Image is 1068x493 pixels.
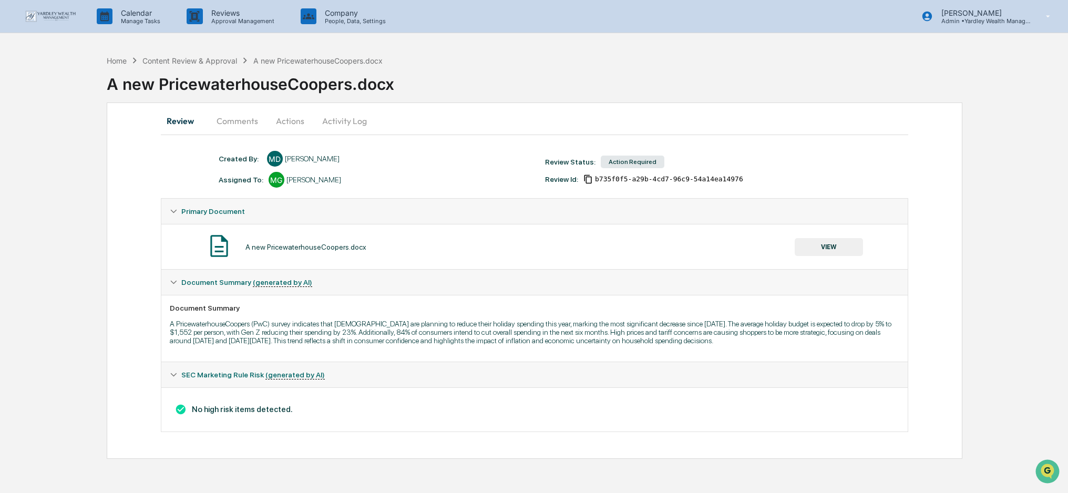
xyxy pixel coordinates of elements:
p: A PricewaterhouseCoopers (PwC) survey indicates that [DEMOGRAPHIC_DATA] are planning to reduce th... [170,320,899,345]
p: Reviews [203,8,280,17]
span: [PERSON_NAME] [33,143,85,151]
p: People, Data, Settings [316,17,391,25]
span: Preclearance [21,187,68,197]
div: Past conversations [11,117,70,125]
button: See all [163,115,191,127]
div: A new PricewaterhouseCoopers.docx [245,243,366,251]
span: [DATE] [93,143,115,151]
a: Powered byPylon [74,232,127,240]
span: Primary Document [181,207,245,215]
div: Document Summary [170,304,899,312]
div: [PERSON_NAME] [285,155,340,163]
button: Actions [266,108,314,133]
button: Comments [208,108,266,133]
div: MD [267,151,283,167]
img: logo [25,11,76,22]
div: Start new chat [47,80,172,91]
div: secondary tabs example [161,108,908,133]
span: SEC Marketing Rule Risk [181,371,325,379]
div: 🔎 [11,208,19,216]
button: Start new chat [179,84,191,96]
u: (generated by AI) [253,278,312,287]
div: 🗄️ [76,188,85,196]
div: 🖐️ [11,188,19,196]
img: 4531339965365_218c74b014194aa58b9b_72.jpg [22,80,41,99]
button: Activity Log [314,108,375,133]
span: • [87,143,91,151]
div: Action Required [601,156,664,168]
h3: No high risk items detected. [170,404,899,415]
div: Primary Document [161,199,908,224]
div: Document Summary (generated by AI) [161,270,908,295]
img: Document Icon [206,233,232,259]
a: 🖐️Preclearance [6,182,72,201]
div: Created By: ‎ ‎ [219,155,262,163]
span: b735f0f5-a29b-4cd7-96c9-54a14ea14976 [595,175,743,183]
span: Document Summary [181,278,312,286]
p: Admin • Yardley Wealth Management [933,17,1031,25]
p: How can we help? [11,22,191,39]
div: MG [269,172,284,188]
div: Document Summary (generated by AI) [161,387,908,432]
p: [PERSON_NAME] [933,8,1031,17]
div: A new PricewaterhouseCoopers.docx [253,56,383,65]
div: Home [107,56,127,65]
span: Pylon [105,232,127,240]
div: We're available if you need us! [47,91,145,99]
div: Primary Document [161,224,908,269]
div: Assigned To: [219,176,263,184]
div: [PERSON_NAME] [286,176,341,184]
img: Michael Garry [11,133,27,150]
u: (generated by AI) [265,371,325,379]
p: Company [316,8,391,17]
p: Approval Management [203,17,280,25]
button: Review [161,108,208,133]
p: Manage Tasks [112,17,166,25]
button: VIEW [795,238,863,256]
img: 1746055101610-c473b297-6a78-478c-a979-82029cc54cd1 [11,80,29,99]
div: Content Review & Approval [142,56,237,65]
div: A new PricewaterhouseCoopers.docx [107,66,1068,94]
p: Calendar [112,8,166,17]
span: Data Lookup [21,207,66,217]
div: Review Id: [545,175,578,183]
span: Copy Id [583,174,593,184]
span: Attestations [87,187,130,197]
a: 🔎Data Lookup [6,202,70,221]
a: 🗄️Attestations [72,182,135,201]
iframe: Open customer support [1034,458,1063,487]
div: Document Summary (generated by AI) [161,295,908,362]
div: SEC Marketing Rule Risk (generated by AI) [161,362,908,387]
div: Review Status: [545,158,595,166]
